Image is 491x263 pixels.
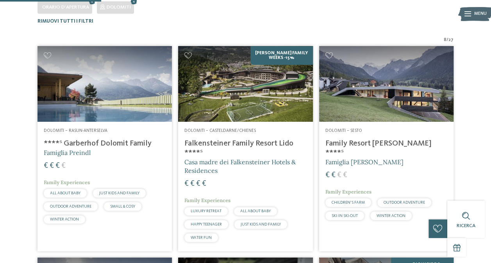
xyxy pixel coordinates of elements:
span: € [337,171,341,179]
span: Famiglia Preindl [44,149,91,156]
span: OUTDOOR ADVENTURE [384,201,425,204]
span: Famiglia [PERSON_NAME] [325,158,404,166]
span: / [446,37,448,43]
span: Casa madre dei Falkensteiner Hotels & Residences [184,158,296,174]
span: € [331,171,336,179]
span: ALL ABOUT BABY [50,191,80,195]
span: € [325,171,330,179]
span: € [55,162,60,170]
span: Dolomiti [107,5,131,10]
span: JUST KIDS AND FAMILY [241,222,281,226]
span: € [61,162,66,170]
span: € [190,180,195,188]
a: Cercate un hotel per famiglie? Qui troverete solo i migliori! [PERSON_NAME] Family Weeks -15% Dol... [178,46,312,251]
span: Dolomiti – Casteldarne/Chienes [184,128,256,133]
span: € [343,171,347,179]
span: 8 [444,37,446,43]
span: € [50,162,54,170]
span: Rimuovi tutti i filtri [37,19,93,24]
span: Family Experiences [44,179,90,186]
span: € [184,180,189,188]
span: HAPPY TEENAGER [191,222,222,226]
span: WATER FUN [191,236,212,240]
span: € [44,162,48,170]
img: Cercate un hotel per famiglie? Qui troverete solo i migliori! [178,46,312,122]
span: CHILDREN’S FARM [332,201,365,204]
img: Cercate un hotel per famiglie? Qui troverete solo i migliori! [37,46,172,122]
h4: ****ˢ Garberhof Dolomit Family [44,139,166,148]
span: ALL ABOUT BABY [240,209,271,213]
span: Dolomiti – Sesto [325,128,362,133]
span: Dolomiti – Rasun-Anterselva [44,128,107,133]
span: SMALL & COSY [110,204,135,208]
h4: Family Resort [PERSON_NAME] ****ˢ [325,139,447,158]
span: € [196,180,200,188]
span: WINTER ACTION [377,214,405,218]
span: JUST KIDS AND FAMILY [99,191,139,195]
span: Family Experiences [325,188,371,195]
img: Family Resort Rainer ****ˢ [319,46,454,122]
a: Cercate un hotel per famiglie? Qui troverete solo i migliori! Dolomiti – Rasun-Anterselva ****ˢ G... [37,46,172,251]
a: Cercate un hotel per famiglie? Qui troverete solo i migliori! Dolomiti – Sesto Family Resort [PER... [319,46,454,251]
span: Ricerca [457,223,475,228]
span: Family Experiences [184,197,230,204]
span: Orario d'apertura [42,5,89,10]
span: WINTER ACTION [50,217,79,221]
span: € [202,180,206,188]
span: OUTDOOR ADVENTURE [50,204,91,208]
span: LUXURY RETREAT [191,209,221,213]
span: 27 [448,37,454,43]
h4: Falkensteiner Family Resort Lido ****ˢ [184,139,306,158]
span: SKI-IN SKI-OUT [332,214,358,218]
